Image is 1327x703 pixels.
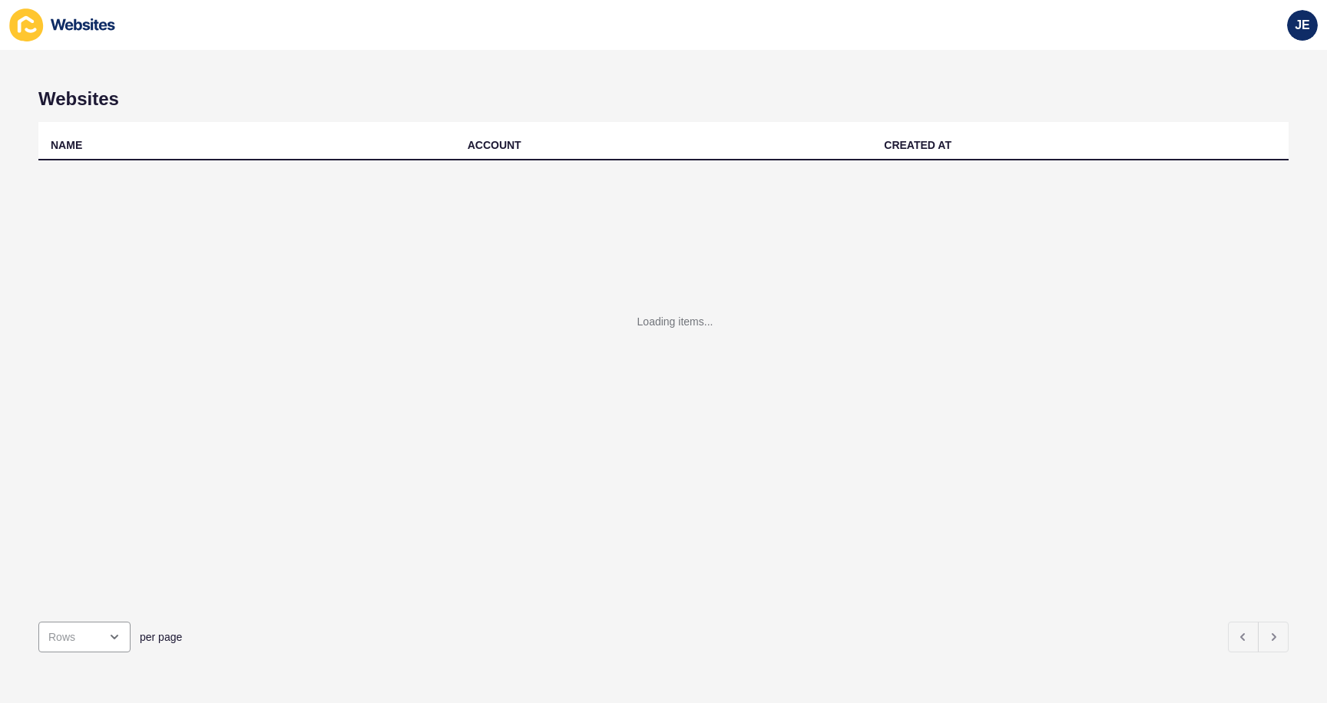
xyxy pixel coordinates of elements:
[140,629,182,645] span: per page
[51,137,82,153] div: NAME
[637,314,713,329] div: Loading items...
[38,622,131,652] div: open menu
[468,137,521,153] div: ACCOUNT
[884,137,951,153] div: CREATED AT
[1295,18,1310,33] span: JE
[38,88,1289,110] h1: Websites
